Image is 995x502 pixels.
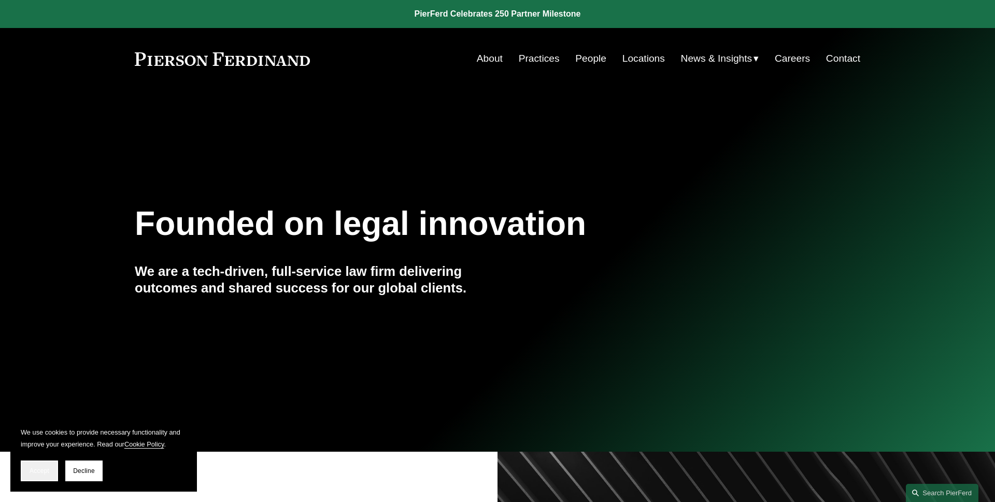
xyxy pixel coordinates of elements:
a: People [575,49,606,68]
a: About [477,49,503,68]
a: Search this site [906,484,978,502]
span: News & Insights [681,50,752,68]
a: Practices [519,49,560,68]
button: Accept [21,461,58,481]
button: Decline [65,461,103,481]
section: Cookie banner [10,416,197,492]
span: Decline [73,467,95,475]
h4: We are a tech-driven, full-service law firm delivering outcomes and shared success for our global... [135,263,497,297]
h1: Founded on legal innovation [135,205,740,243]
span: Accept [30,467,49,475]
a: Careers [775,49,810,68]
a: Locations [622,49,665,68]
p: We use cookies to provide necessary functionality and improve your experience. Read our . [21,426,187,450]
a: Contact [826,49,860,68]
a: Cookie Policy [124,440,164,448]
a: folder dropdown [681,49,759,68]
